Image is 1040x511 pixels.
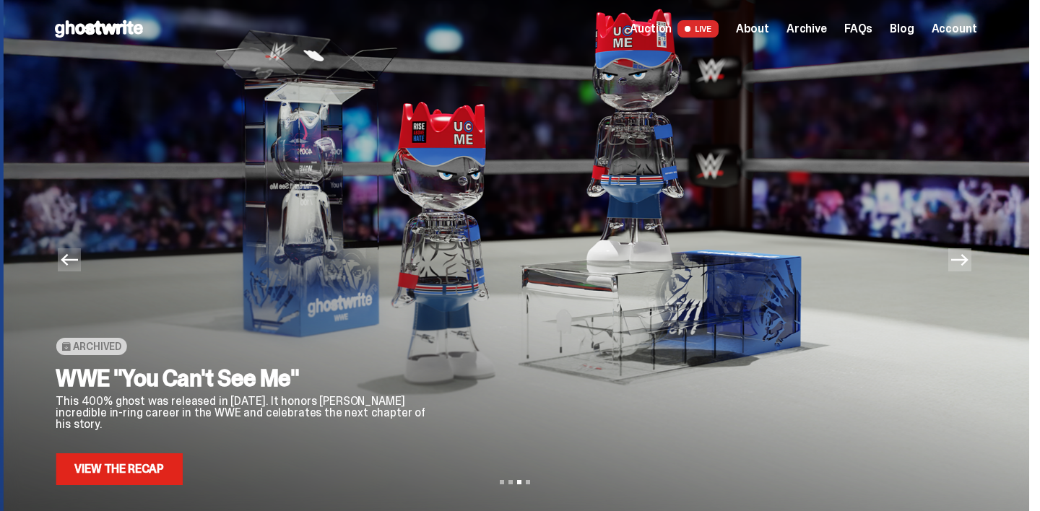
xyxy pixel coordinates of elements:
a: About [736,23,769,35]
a: Account [932,23,977,35]
a: FAQs [844,23,872,35]
button: View slide 3 [517,480,521,484]
a: Blog [890,23,914,35]
button: Previous [58,248,81,271]
span: Auction [630,23,672,35]
button: View slide 4 [526,480,530,484]
button: Next [948,248,971,271]
a: View the Recap [56,453,183,485]
a: Archive [786,23,827,35]
button: View slide 1 [500,480,504,484]
span: Archived [73,341,121,352]
a: Auction LIVE [630,20,718,38]
span: LIVE [677,20,719,38]
h2: WWE "You Can't See Me" [56,367,441,390]
p: This 400% ghost was released in [DATE]. It honors [PERSON_NAME] incredible in-ring career in the ... [56,396,441,430]
button: View slide 2 [508,480,513,484]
